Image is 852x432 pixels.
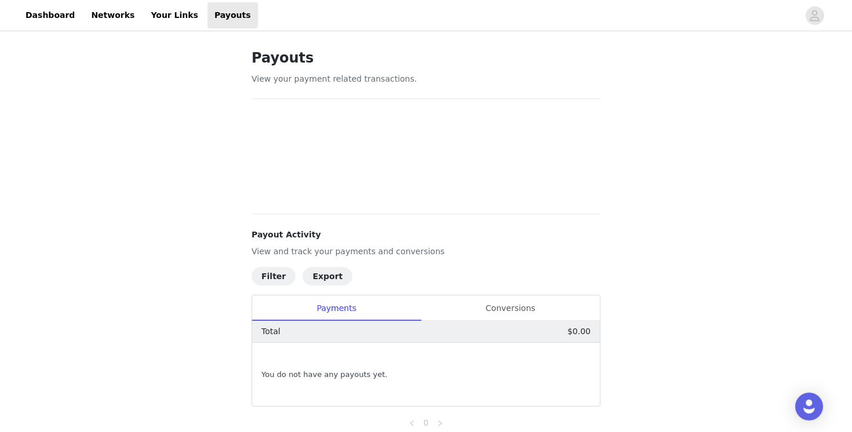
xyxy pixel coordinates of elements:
h1: Payouts [252,47,600,68]
div: avatar [809,6,820,25]
li: Previous Page [405,416,419,430]
a: 0 [420,416,432,429]
a: Payouts [207,2,258,28]
div: Conversions [421,295,600,321]
li: Next Page [433,416,447,430]
a: Your Links [144,2,205,28]
p: View your payment related transactions. [252,73,600,85]
p: Total [261,325,281,338]
p: View and track your payments and conversions [252,246,600,258]
span: You do not have any payouts yet. [261,369,387,380]
button: Filter [252,267,296,285]
li: 0 [419,416,433,430]
button: Export [303,267,352,285]
a: Dashboard [19,2,82,28]
i: icon: right [436,420,443,427]
h4: Payout Activity [252,229,600,241]
div: Payments [252,295,421,321]
p: $0.00 [567,325,591,338]
i: icon: left [409,420,416,427]
a: Networks [84,2,141,28]
div: Open Intercom Messenger [795,393,823,420]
